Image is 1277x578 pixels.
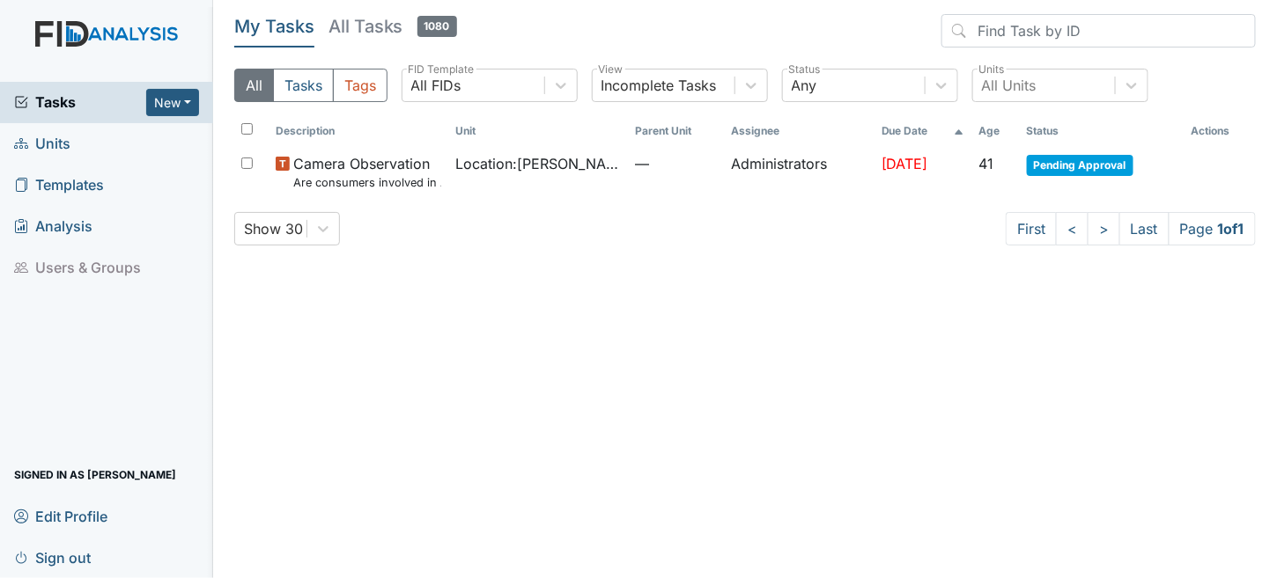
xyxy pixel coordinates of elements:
span: Sign out [14,544,91,571]
span: Pending Approval [1027,155,1133,176]
h5: All Tasks [328,14,457,39]
span: Signed in as [PERSON_NAME] [14,461,176,488]
th: Toggle SortBy [269,116,448,146]
a: < [1056,212,1089,245]
div: Show 30 [244,218,303,239]
div: Any [792,75,817,96]
span: Camera Observation Are consumers involved in Active Treatment? [293,153,441,191]
a: Last [1119,212,1170,245]
span: [DATE] [882,155,928,172]
th: Toggle SortBy [971,116,1019,146]
div: Type filter [234,69,388,102]
span: Edit Profile [14,502,107,530]
input: Find Task by ID [941,14,1256,48]
a: > [1088,212,1120,245]
th: Toggle SortBy [1020,116,1185,146]
div: Incomplete Tasks [602,75,717,96]
span: 1080 [417,16,457,37]
th: Assignee [725,116,875,146]
th: Actions [1184,116,1256,146]
span: Analysis [14,213,92,240]
h5: My Tasks [234,14,314,39]
button: Tags [333,69,388,102]
div: All FIDs [411,75,461,96]
a: Tasks [14,91,146,113]
button: New [146,89,199,116]
span: Units [14,130,70,157]
nav: task-pagination [1006,212,1256,245]
a: First [1006,212,1057,245]
span: Location : [PERSON_NAME] Loop [455,153,621,174]
div: All Units [982,75,1037,96]
input: Toggle All Rows Selected [241,123,253,135]
strong: 1 of 1 [1218,220,1244,238]
span: 41 [978,155,993,172]
small: Are consumers involved in Active Treatment? [293,174,441,191]
th: Toggle SortBy [875,116,971,146]
button: Tasks [273,69,334,102]
th: Toggle SortBy [448,116,628,146]
button: All [234,69,274,102]
span: Templates [14,172,104,199]
th: Toggle SortBy [629,116,725,146]
td: Administrators [725,146,875,198]
span: — [636,153,718,174]
span: Page [1169,212,1256,245]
